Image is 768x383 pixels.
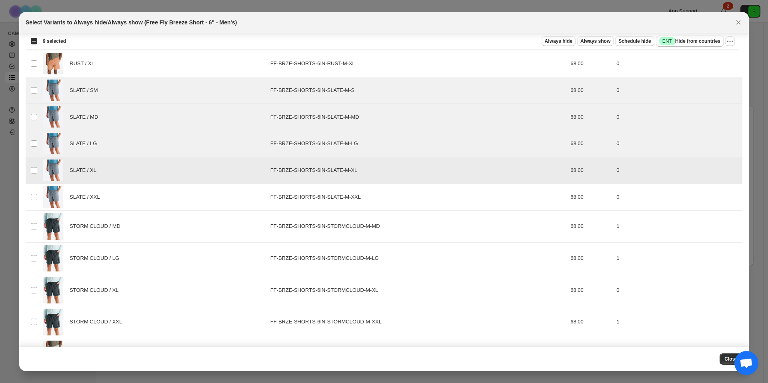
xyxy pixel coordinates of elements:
[268,184,568,211] td: FF-BRZE-SHORTS-6IN-SLATE-M-XXL
[268,242,568,274] td: FF-BRZE-SHORTS-6IN-STORMCLOUD-M-LG
[568,242,614,274] td: 68.00
[70,286,123,294] span: STORM CLOUD / XL
[542,36,576,46] button: Always hide
[615,36,654,46] button: Schedule hide
[26,18,237,26] h2: Select Variants to Always hide/Always show (Free Fly Breeze Short - 6" - Men's)
[43,160,63,181] img: breeze-short-6in-slate-men-1.jpg
[70,318,126,326] span: STORM CLOUD / XXL
[614,130,742,157] td: 0
[733,17,744,28] button: Close
[70,222,125,230] span: STORM CLOUD / MD
[614,242,742,274] td: 1
[268,157,568,184] td: FF-BRZE-SHORTS-6IN-SLATE-M-XL
[568,77,614,104] td: 68.00
[268,338,568,365] td: FF-BRZE-SHORTS-6IN-SURFSPRAY-M-SM
[70,86,102,94] span: SLATE / SM
[43,186,63,208] img: breeze-short-6in-slate-men-1.jpg
[614,77,742,104] td: 0
[43,38,66,44] span: 9 selected
[43,245,63,272] img: FREE_FLY_STUDIO_SPRING_237951.webp
[568,338,614,365] td: 68.00
[659,37,720,45] span: Hide from countries
[720,353,742,365] button: Close
[43,277,63,303] img: FREE_FLY_STUDIO_SPRING_237951.webp
[725,36,735,46] button: More actions
[70,166,100,174] span: SLATE / XL
[43,341,63,362] img: BreezeShort6-SurfSpray-Men-1.webp
[268,306,568,338] td: FF-BRZE-SHORTS-6IN-STORMCLOUD-M-XXL
[70,60,98,68] span: RUST / XL
[70,254,124,262] span: STORM CLOUD / LG
[568,130,614,157] td: 68.00
[724,356,738,362] span: Close
[268,130,568,157] td: FF-BRZE-SHORTS-6IN-SLATE-M-LG
[577,36,614,46] button: Always show
[614,338,742,365] td: 0
[268,274,568,306] td: FF-BRZE-SHORTS-6IN-STORMCLOUD-M-XL
[656,36,724,47] button: SuccessENTHide from countries
[70,140,101,148] span: SLATE / LG
[43,80,63,101] img: breeze-short-6in-slate-men-1.jpg
[268,50,568,77] td: FF-BRZE-SHORTS-6IN-RUST-M-XL
[43,106,63,128] img: breeze-short-6in-slate-men-1.jpg
[268,210,568,242] td: FF-BRZE-SHORTS-6IN-STORMCLOUD-M-MD
[734,351,758,375] a: Open chat
[614,184,742,211] td: 0
[614,157,742,184] td: 0
[268,104,568,130] td: FF-BRZE-SHORTS-6IN-SLATE-M-MD
[568,274,614,306] td: 68.00
[614,210,742,242] td: 1
[662,38,672,44] span: ENT
[614,50,742,77] td: 0
[614,306,742,338] td: 1
[614,104,742,130] td: 0
[580,38,610,44] span: Always show
[568,50,614,77] td: 68.00
[568,104,614,130] td: 68.00
[568,210,614,242] td: 68.00
[568,306,614,338] td: 68.00
[43,309,63,335] img: FREE_FLY_STUDIO_SPRING_237951.webp
[568,184,614,211] td: 68.00
[568,157,614,184] td: 68.00
[614,274,742,306] td: 0
[70,193,104,201] span: SLATE / XXL
[618,38,651,44] span: Schedule hide
[268,77,568,104] td: FF-BRZE-SHORTS-6IN-SLATE-M-S
[545,38,572,44] span: Always hide
[43,213,63,240] img: FREE_FLY_STUDIO_SPRING_237951.webp
[43,133,63,154] img: breeze-short-6in-slate-men-1.jpg
[43,53,63,74] img: BreezeShort6-Rust-Men-1.webp
[70,113,102,121] span: SLATE / MD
